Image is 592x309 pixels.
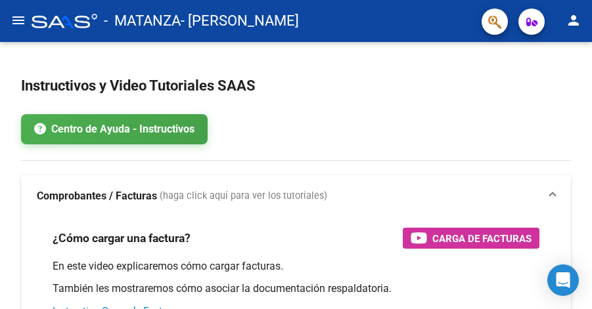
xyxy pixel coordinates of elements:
[53,281,539,296] p: También les mostraremos cómo asociar la documentación respaldatoria.
[53,229,191,247] h3: ¿Cómo cargar una factura?
[53,259,539,274] p: En este video explicaremos cómo cargar facturas.
[21,175,571,217] mat-expansion-panel-header: Comprobantes / Facturas (haga click aquí para ver los tutoriales)
[104,7,181,35] span: - MATANZA
[21,114,208,144] a: Centro de Ayuda - Instructivos
[403,228,539,249] button: Carga de Facturas
[11,12,26,28] mat-icon: menu
[181,7,299,35] span: - [PERSON_NAME]
[547,264,579,296] div: Open Intercom Messenger
[37,189,157,203] strong: Comprobantes / Facturas
[566,12,581,28] mat-icon: person
[21,73,571,98] h2: Instructivos y Video Tutoriales SAAS
[432,230,532,247] span: Carga de Facturas
[160,189,327,203] span: (haga click aquí para ver los tutoriales)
